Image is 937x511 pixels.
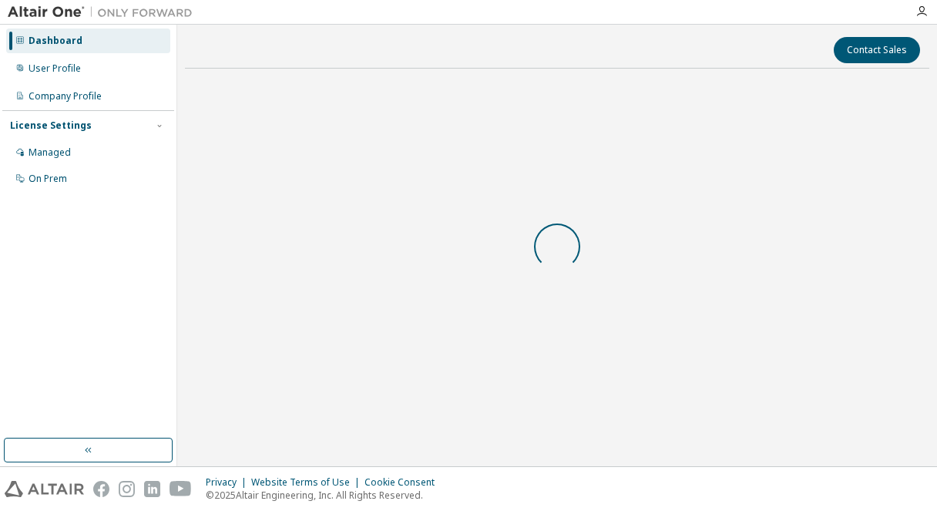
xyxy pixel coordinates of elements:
[29,146,71,159] div: Managed
[10,119,92,132] div: License Settings
[206,476,251,489] div: Privacy
[5,481,84,497] img: altair_logo.svg
[251,476,364,489] div: Website Terms of Use
[29,35,82,47] div: Dashboard
[29,173,67,185] div: On Prem
[364,476,444,489] div: Cookie Consent
[206,489,444,502] p: © 2025 Altair Engineering, Inc. All Rights Reserved.
[144,481,160,497] img: linkedin.svg
[170,481,192,497] img: youtube.svg
[29,90,102,103] div: Company Profile
[834,37,920,63] button: Contact Sales
[8,5,200,20] img: Altair One
[29,62,81,75] div: User Profile
[93,481,109,497] img: facebook.svg
[119,481,135,497] img: instagram.svg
